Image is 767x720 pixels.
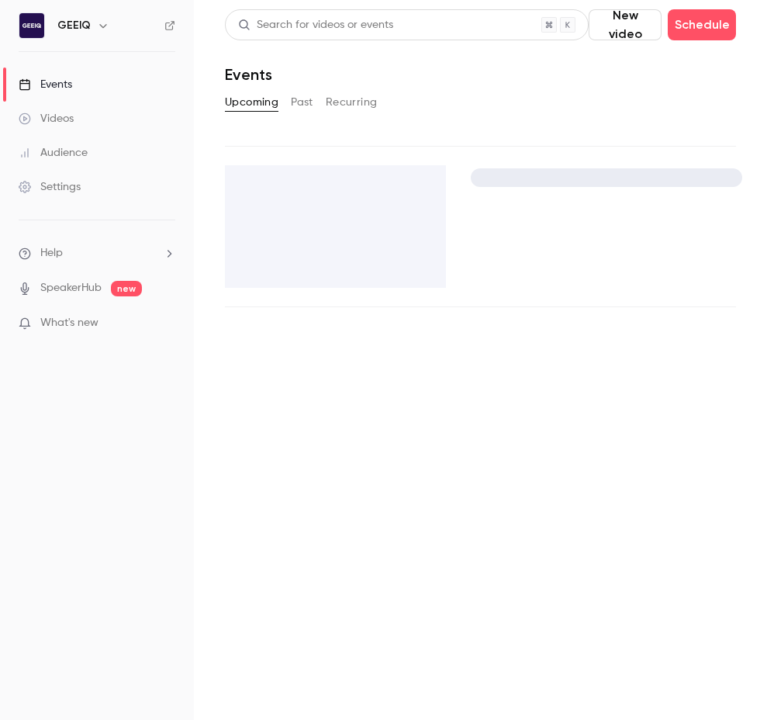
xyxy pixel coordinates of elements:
[40,315,98,331] span: What's new
[19,179,81,195] div: Settings
[19,13,44,38] img: GEEIQ
[57,18,91,33] h6: GEEIQ
[291,90,313,115] button: Past
[326,90,378,115] button: Recurring
[225,90,278,115] button: Upcoming
[225,65,272,84] h1: Events
[238,17,393,33] div: Search for videos or events
[19,145,88,161] div: Audience
[19,77,72,92] div: Events
[19,111,74,126] div: Videos
[668,9,736,40] button: Schedule
[589,9,662,40] button: New video
[40,245,63,261] span: Help
[19,245,175,261] li: help-dropdown-opener
[40,280,102,296] a: SpeakerHub
[111,281,142,296] span: new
